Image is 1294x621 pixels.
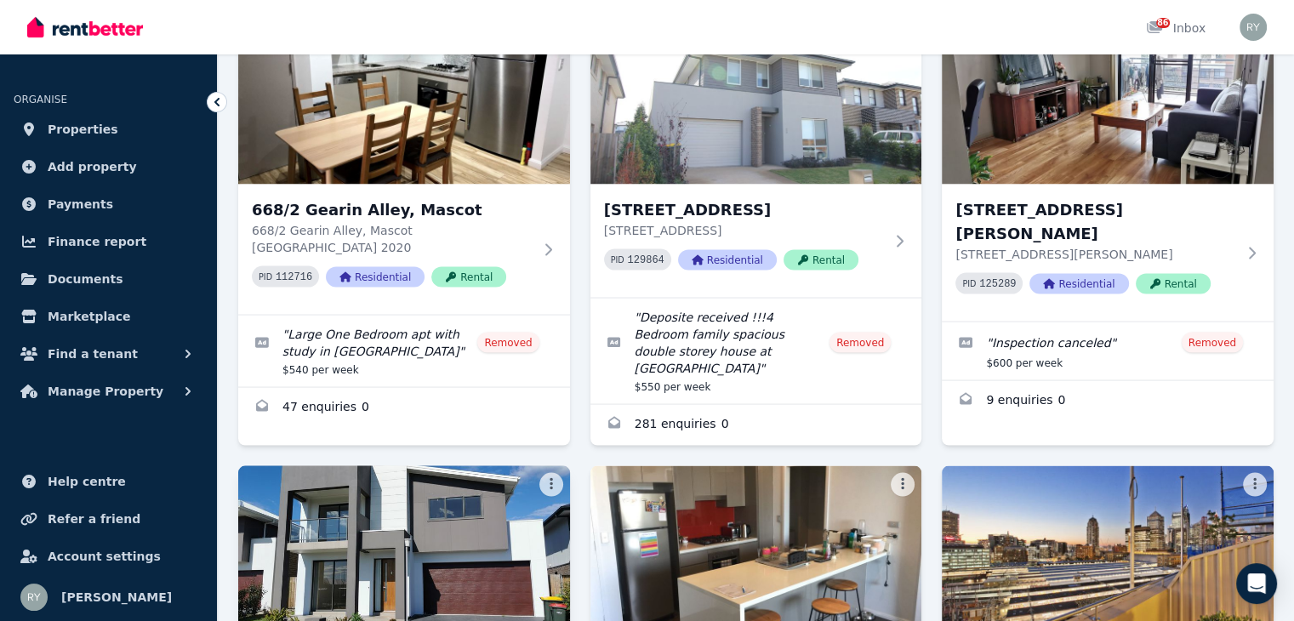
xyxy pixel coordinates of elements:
p: [STREET_ADDRESS][PERSON_NAME] [955,246,1236,263]
span: Rental [784,250,858,271]
a: Enquiries for 28 Heathland Ave, SCHOFIELDS [590,405,922,446]
a: Edit listing: Deposite received !!!4 Bedroom family spacious double storey house at Schofields [590,299,922,404]
div: Open Intercom Messenger [1236,563,1277,604]
span: Account settings [48,546,161,567]
a: Documents [14,262,203,296]
button: More options [539,473,563,497]
p: 668/2 Gearin Alley, Mascot [GEOGRAPHIC_DATA] 2020 [252,222,533,256]
span: Finance report [48,231,146,252]
span: Find a tenant [48,344,138,364]
a: Finance report [14,225,203,259]
a: 668/2 Gearin Alley, Mascot668/2 Gearin Alley, Mascot668/2 Gearin Alley, Mascot [GEOGRAPHIC_DATA] ... [238,21,570,315]
span: Help centre [48,471,126,492]
p: [STREET_ADDRESS] [604,222,885,239]
code: 129864 [628,254,664,266]
div: Inbox [1146,20,1206,37]
span: Add property [48,157,137,177]
small: PID [259,272,272,282]
button: More options [1243,473,1267,497]
span: Rental [1136,274,1211,294]
span: Documents [48,269,123,289]
span: ORGANISE [14,94,67,105]
button: Find a tenant [14,337,203,371]
button: Manage Property [14,374,203,408]
img: 20 Porter St, Ryde [942,21,1274,185]
span: 86 [1156,18,1170,28]
img: 28 Heathland Ave, SCHOFIELDS [590,21,922,185]
span: [PERSON_NAME] [61,587,172,607]
h3: 668/2 Gearin Alley, Mascot [252,198,533,222]
button: More options [891,473,915,497]
a: 20 Porter St, Ryde[STREET_ADDRESS][PERSON_NAME][STREET_ADDRESS][PERSON_NAME]PID 125289Residential... [942,21,1274,322]
small: PID [611,255,624,265]
img: Richard Yong [20,584,48,611]
span: Properties [48,119,118,140]
h3: [STREET_ADDRESS][PERSON_NAME] [955,198,1236,246]
a: Marketplace [14,299,203,333]
small: PID [962,279,976,288]
span: Residential [326,267,425,288]
a: Payments [14,187,203,221]
span: Rental [431,267,506,288]
img: Richard Yong [1240,14,1267,41]
img: RentBetter [27,14,143,40]
a: Edit listing: Inspection canceled [942,322,1274,380]
code: 112716 [276,271,312,283]
span: Manage Property [48,381,163,402]
span: Refer a friend [48,509,140,529]
code: 125289 [979,278,1016,290]
span: Residential [1029,274,1128,294]
a: Enquiries for 20 Porter St, Ryde [942,381,1274,422]
span: Marketplace [48,306,130,327]
a: Refer a friend [14,502,203,536]
a: Edit listing: Large One Bedroom apt with study in Mascot Central [238,316,570,387]
a: Properties [14,112,203,146]
a: 28 Heathland Ave, SCHOFIELDS[STREET_ADDRESS][STREET_ADDRESS]PID 129864ResidentialRental [590,21,922,298]
span: Residential [678,250,777,271]
a: Account settings [14,539,203,573]
a: Help centre [14,464,203,499]
span: Payments [48,194,113,214]
img: 668/2 Gearin Alley, Mascot [238,21,570,185]
h3: [STREET_ADDRESS] [604,198,885,222]
a: Enquiries for 668/2 Gearin Alley, Mascot [238,388,570,429]
a: Add property [14,150,203,184]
